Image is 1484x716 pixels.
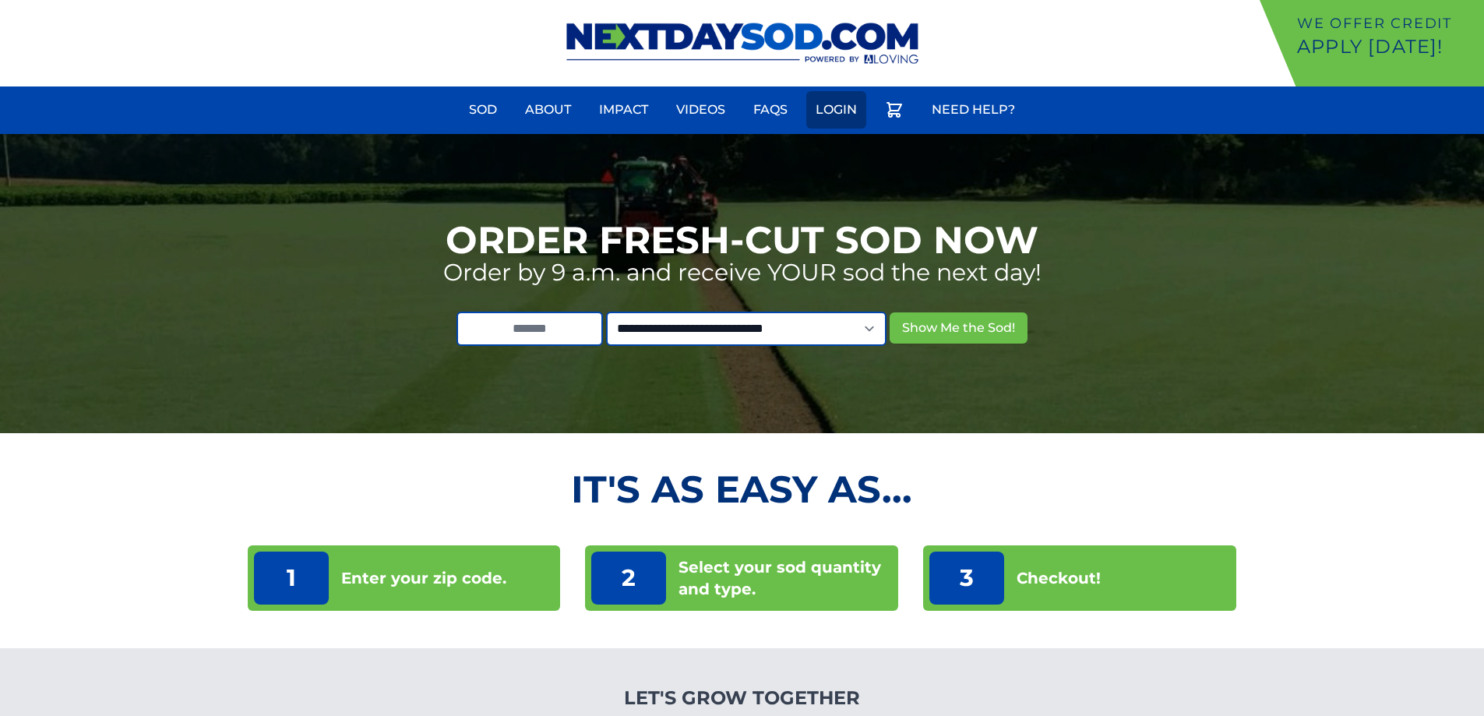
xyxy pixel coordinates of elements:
[806,91,866,129] a: Login
[516,91,580,129] a: About
[922,91,1024,129] a: Need Help?
[541,686,943,711] h4: Let's Grow Together
[590,91,657,129] a: Impact
[591,552,666,605] p: 2
[446,221,1038,259] h1: Order Fresh-Cut Sod Now
[667,91,735,129] a: Videos
[744,91,797,129] a: FAQs
[254,552,329,605] p: 1
[460,91,506,129] a: Sod
[929,552,1004,605] p: 3
[890,312,1028,344] button: Show Me the Sod!
[1017,567,1101,589] p: Checkout!
[443,259,1042,287] p: Order by 9 a.m. and receive YOUR sod the next day!
[248,471,1237,508] h2: It's as Easy As...
[1297,34,1478,59] p: Apply [DATE]!
[679,556,892,600] p: Select your sod quantity and type.
[341,567,506,589] p: Enter your zip code.
[1297,12,1478,34] p: We offer Credit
